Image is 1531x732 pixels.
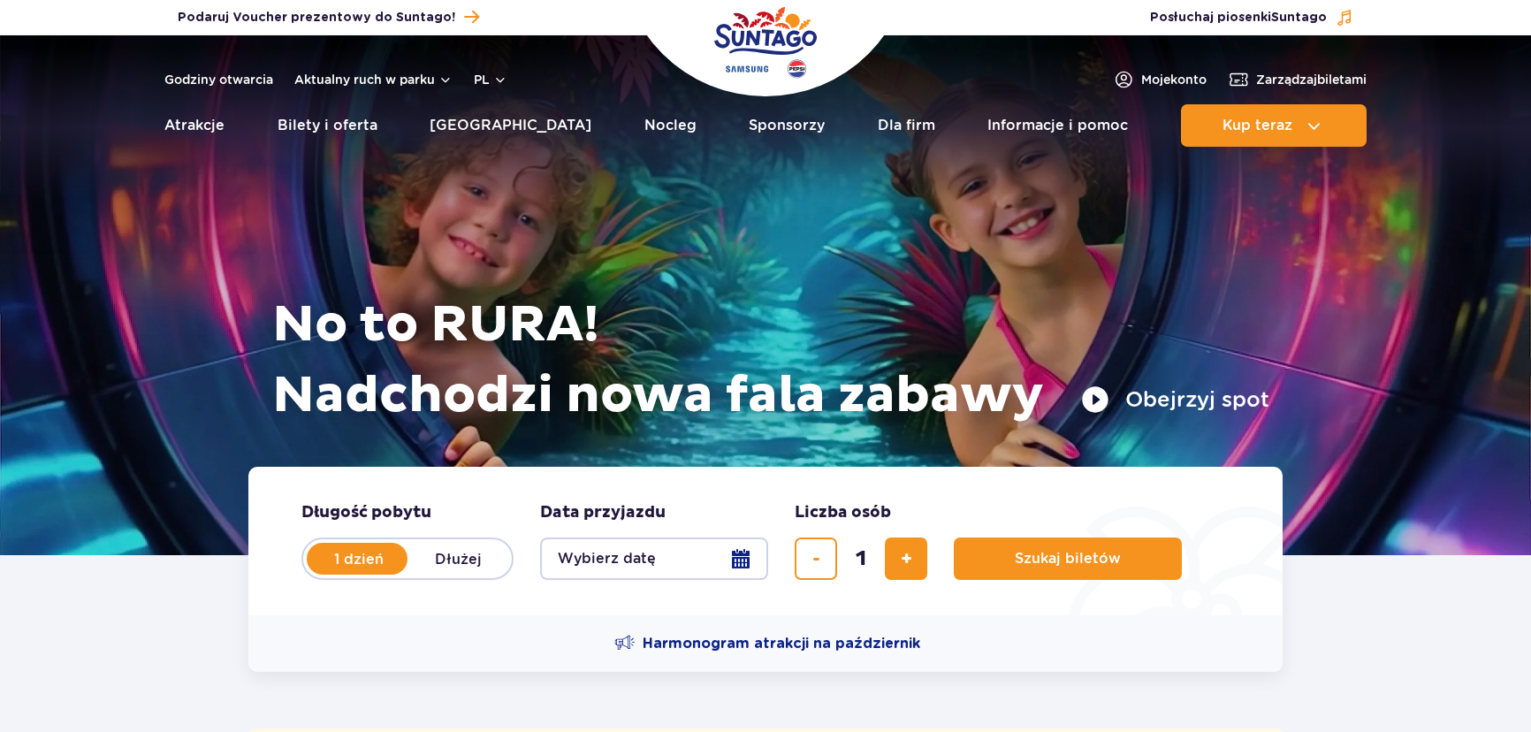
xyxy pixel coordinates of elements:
[795,502,891,523] span: Liczba osób
[408,540,508,577] label: Dłużej
[1150,9,1353,27] button: Posłuchaj piosenkiSuntago
[1256,71,1367,88] span: Zarządzaj biletami
[878,104,935,147] a: Dla firm
[1181,104,1367,147] button: Kup teraz
[294,72,453,87] button: Aktualny ruch w parku
[474,71,507,88] button: pl
[301,502,431,523] span: Długość pobytu
[1141,71,1207,88] span: Moje konto
[1223,118,1292,133] span: Kup teraz
[540,502,666,523] span: Data przyjazdu
[248,467,1283,615] form: Planowanie wizyty w Park of Poland
[1113,69,1207,90] a: Mojekonto
[430,104,591,147] a: [GEOGRAPHIC_DATA]
[540,538,768,580] button: Wybierz datę
[1271,11,1327,24] span: Suntago
[178,5,479,29] a: Podaruj Voucher prezentowy do Suntago!
[795,538,837,580] button: usuń bilet
[749,104,825,147] a: Sponsorzy
[1015,551,1121,567] span: Szukaj biletów
[1150,9,1327,27] span: Posłuchaj piosenki
[1228,69,1367,90] a: Zarządzajbiletami
[643,634,920,653] span: Harmonogram atrakcji na październik
[954,538,1182,580] button: Szukaj biletów
[885,538,927,580] button: dodaj bilet
[840,538,882,580] input: liczba biletów
[164,104,225,147] a: Atrakcje
[614,633,920,654] a: Harmonogram atrakcji na październik
[278,104,377,147] a: Bilety i oferta
[644,104,697,147] a: Nocleg
[1081,385,1269,414] button: Obejrzyj spot
[178,9,455,27] span: Podaruj Voucher prezentowy do Suntago!
[272,290,1269,431] h1: No to RURA! Nadchodzi nowa fala zabawy
[164,71,273,88] a: Godziny otwarcia
[308,540,409,577] label: 1 dzień
[987,104,1128,147] a: Informacje i pomoc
